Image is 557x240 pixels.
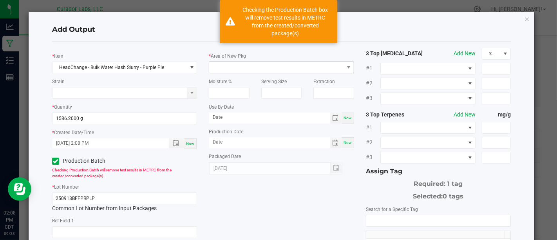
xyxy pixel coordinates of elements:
label: Use By Date [209,104,234,111]
span: #2 [366,138,380,147]
span: Now [344,116,352,120]
label: Production Batch [52,157,119,165]
iframe: Resource center [8,177,31,201]
label: Moisture % [209,78,232,85]
span: #3 [366,94,380,102]
div: Selected: [366,189,511,201]
input: NO DATA FOUND [366,215,510,226]
label: Strain [52,78,65,85]
label: Area of New Pkg [211,53,246,60]
div: Common Lot Number from Input Packages [52,193,197,213]
span: Toggle calendar [330,137,342,148]
div: Assign Tag [366,167,511,176]
label: Lot Number [54,184,79,191]
strong: mg/g [482,111,511,119]
strong: 3 Top [MEDICAL_DATA] [366,49,424,58]
span: NO DATA FOUND [380,122,476,134]
input: Date [209,137,330,147]
span: HeadChange - Bulk Water Hash Slurry - Purple Pie [52,62,187,73]
span: #1 [366,64,380,73]
label: Serving Size [261,78,287,85]
input: Created Datetime [52,138,161,148]
span: NO DATA FOUND [380,137,476,149]
span: Now [344,140,352,145]
h4: Add Output [52,25,511,35]
div: Checking the Production Batch box will remove test results in METRC from the created/converted pa... [239,6,331,37]
span: % [482,48,501,59]
label: Ref Field 1 [52,217,74,224]
label: Extraction [313,78,335,85]
span: Checking Production Batch will remove test results in METRC from the created/converted package(s). [52,168,172,178]
label: Search for a Specific Tag [366,206,418,213]
span: #1 [366,124,380,132]
span: Now [186,142,194,146]
button: Add New [454,111,476,119]
input: Date [209,113,330,122]
label: Item [54,53,63,60]
label: Production Date [209,128,243,135]
span: Toggle popup [169,138,184,148]
span: #3 [366,153,380,162]
label: Quantity [54,104,72,111]
span: NO DATA FOUND [380,152,476,164]
strong: 3 Top Terpenes [366,111,424,119]
label: Packaged Date [209,153,241,160]
label: Created Date/Time [54,129,94,136]
button: Add New [454,49,476,58]
div: Required: 1 tag [366,176,511,189]
span: 0 tags [443,193,463,200]
span: Toggle calendar [330,113,342,124]
span: #2 [366,79,380,87]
